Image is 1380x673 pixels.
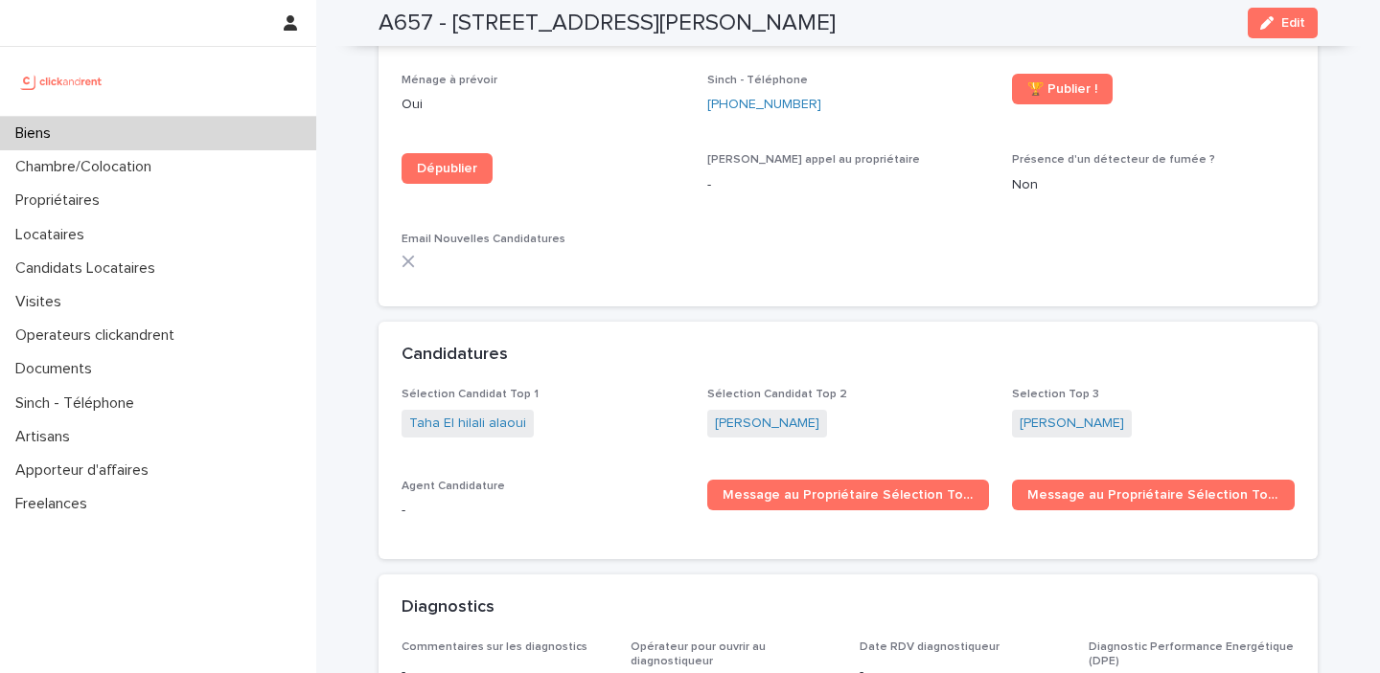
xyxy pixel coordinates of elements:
span: [PERSON_NAME] appel au propriétaire [707,154,920,166]
span: Présence d'un détecteur de fumée ? [1012,154,1215,166]
p: Visites [8,293,77,311]
span: Sélection Candidat Top 1 [402,389,539,400]
span: Sinch - Téléphone [707,75,808,86]
p: - [707,175,990,195]
a: [PERSON_NAME] [715,414,819,434]
a: Message au Propriétaire Sélection Top 1 [707,480,990,510]
a: [PERSON_NAME] [1020,414,1124,434]
p: Propriétaires [8,191,115,210]
span: Dépublier [417,162,477,175]
span: 🏆 Publier ! [1027,82,1097,96]
h2: Diagnostics [402,597,494,618]
p: - [402,501,684,521]
span: Commentaires sur les diagnostics [402,641,587,653]
h2: A657 - [STREET_ADDRESS][PERSON_NAME] [379,10,836,37]
span: Edit [1281,16,1305,30]
p: Locataires [8,226,100,244]
a: Message au Propriétaire Sélection Top 2 [1012,480,1295,510]
p: Biens [8,124,66,143]
span: Diagnostic Performance Energétique (DPE) [1089,641,1294,666]
ringoverc2c-84e06f14122c: Call with Ringover [707,98,821,111]
p: Documents [8,360,107,378]
span: Date RDV diagnostiqueur [860,641,1000,653]
span: Message au Propriétaire Sélection Top 2 [1027,488,1279,502]
p: Candidats Locataires [8,259,171,278]
span: Selection Top 3 [1012,389,1099,400]
p: Operateurs clickandrent [8,326,190,345]
p: Artisans [8,428,85,446]
img: UCB0brd3T0yccxBKYDjQ [15,62,108,101]
span: Message au Propriétaire Sélection Top 1 [723,488,975,502]
p: Sinch - Téléphone [8,394,149,413]
p: Apporteur d'affaires [8,461,164,480]
span: Sélection Candidat Top 2 [707,389,847,400]
a: Taha El hilali alaoui [409,414,526,434]
p: Freelances [8,495,103,513]
p: Chambre/Colocation [8,158,167,176]
button: Edit [1248,8,1318,38]
p: Oui [402,95,684,115]
h2: Candidatures [402,345,508,366]
p: Non [1012,175,1295,195]
span: Agent Candidature [402,481,505,492]
span: Ménage à prévoir [402,75,497,86]
a: Dépublier [402,153,493,184]
ringoverc2c-number-84e06f14122c: [PHONE_NUMBER] [707,98,821,111]
span: Opérateur pour ouvrir au diagnostiqueur [631,641,766,666]
span: Email Nouvelles Candidatures [402,234,565,245]
a: [PHONE_NUMBER] [707,95,821,115]
a: 🏆 Publier ! [1012,74,1113,104]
